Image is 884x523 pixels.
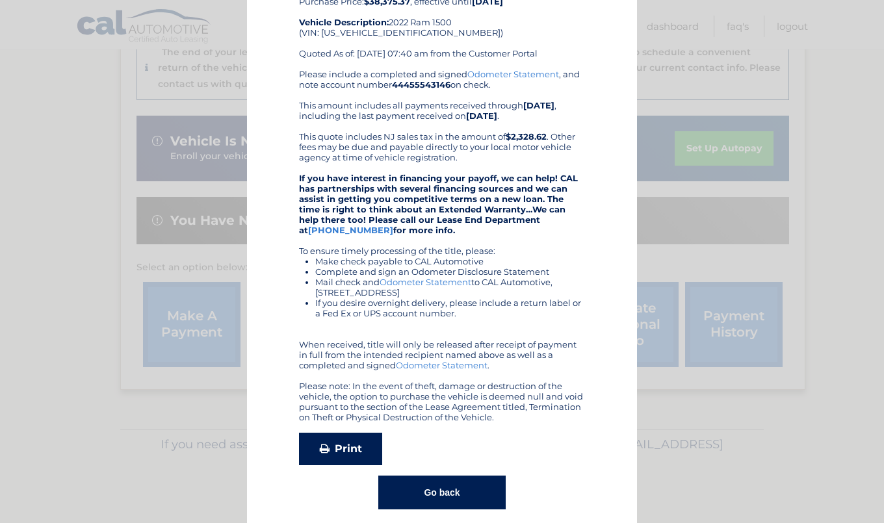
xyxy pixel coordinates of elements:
[299,433,382,465] a: Print
[299,69,585,422] div: Please include a completed and signed , and note account number on check. This amount includes al...
[315,266,585,277] li: Complete and sign an Odometer Disclosure Statement
[315,298,585,318] li: If you desire overnight delivery, please include a return label or a Fed Ex or UPS account number.
[380,277,471,287] a: Odometer Statement
[523,100,554,110] b: [DATE]
[506,131,547,142] b: $2,328.62
[467,69,559,79] a: Odometer Statement
[392,79,450,90] b: 44455543146
[378,476,505,509] button: Go back
[299,173,578,235] strong: If you have interest in financing your payoff, we can help! CAL has partnerships with several fin...
[308,225,393,235] a: [PHONE_NUMBER]
[466,110,497,121] b: [DATE]
[299,17,389,27] strong: Vehicle Description:
[315,277,585,298] li: Mail check and to CAL Automotive, [STREET_ADDRESS]
[396,360,487,370] a: Odometer Statement
[315,256,585,266] li: Make check payable to CAL Automotive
